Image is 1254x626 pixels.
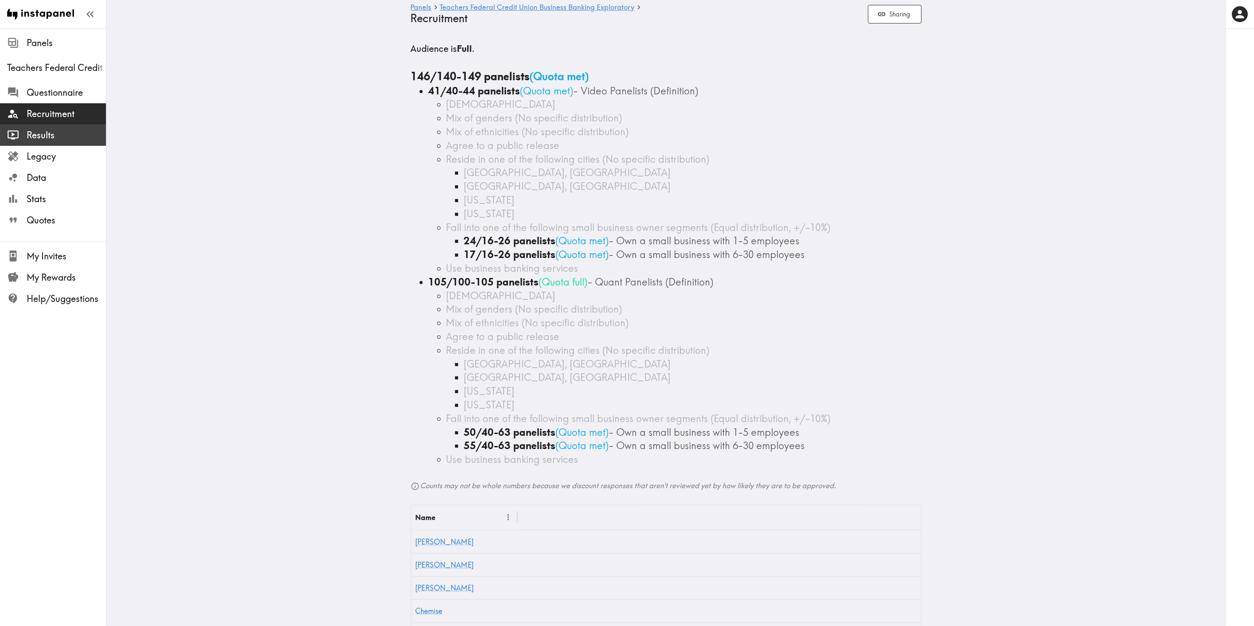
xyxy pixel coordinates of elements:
[446,330,560,343] span: Agree to a public release
[27,193,106,205] span: Stats
[446,221,831,234] span: Fall into one of the following small business owner segments (Equal distribution, +/-10%)
[464,207,515,220] span: [US_STATE]
[556,235,609,247] span: ( Quota met )
[411,4,432,12] a: Panels
[446,153,710,165] span: Reside in one of the following cities (No specific distribution)
[27,214,106,227] span: Quotes
[464,166,671,179] span: [GEOGRAPHIC_DATA], [GEOGRAPHIC_DATA]
[588,276,714,288] span: - Quant Panelists (Definition)
[457,43,472,54] b: Full
[411,43,922,55] h5: Audience is .
[446,344,710,356] span: Reside in one of the following cities (No specific distribution)
[530,70,589,83] span: ( Quota met )
[416,560,474,569] a: [PERSON_NAME]
[520,85,574,97] span: ( Quota met )
[464,180,671,192] span: [GEOGRAPHIC_DATA], [GEOGRAPHIC_DATA]
[446,290,556,302] span: [DEMOGRAPHIC_DATA]
[446,139,560,152] span: Agree to a public release
[428,85,520,97] b: 41/40-44 panelists
[556,439,609,452] span: ( Quota met )
[464,399,515,411] span: [US_STATE]
[411,70,530,83] b: 146/140-149 panelists
[464,385,515,397] span: [US_STATE]
[416,513,436,522] div: Name
[411,481,922,491] h6: Counts may not be whole numbers because we discount responses that aren't reviewed yet by how lik...
[27,37,106,49] span: Panels
[428,276,539,288] b: 105/100-105 panelists
[464,358,671,370] span: [GEOGRAPHIC_DATA], [GEOGRAPHIC_DATA]
[446,412,831,425] span: Fall into one of the following small business owner segments (Equal distribution, +/-10%)
[446,112,622,124] span: Mix of genders (No specific distribution)
[411,12,861,25] h4: Recruitment
[464,235,556,247] b: 24/16-26 panelists
[27,250,106,262] span: My Invites
[446,303,622,315] span: Mix of genders (No specific distribution)
[27,271,106,284] span: My Rewards
[436,511,450,524] button: Sort
[446,317,629,329] span: Mix of ethnicities (No specific distribution)
[416,606,443,615] a: Chemise
[416,583,474,592] a: [PERSON_NAME]
[27,172,106,184] span: Data
[464,426,556,438] b: 50/40-63 panelists
[574,85,699,97] span: - Video Panelists (Definition)
[609,248,805,261] span: - Own a small business with 6-30 employees
[502,511,515,524] button: Menu
[609,426,800,438] span: - Own a small business with 1-5 employees
[446,262,578,274] span: Use business banking services
[539,276,588,288] span: ( Quota full )
[609,235,800,247] span: - Own a small business with 1-5 employees
[27,293,106,305] span: Help/Suggestions
[7,62,106,74] span: Teachers Federal Credit Union Business Banking Exploratory
[464,439,556,452] b: 55/40-63 panelists
[27,108,106,120] span: Recruitment
[27,129,106,141] span: Results
[27,86,106,99] span: Questionnaire
[609,439,805,452] span: - Own a small business with 6-30 employees
[464,248,556,261] b: 17/16-26 panelists
[446,125,629,138] span: Mix of ethnicities (No specific distribution)
[27,150,106,163] span: Legacy
[464,194,515,206] span: [US_STATE]
[464,371,671,383] span: [GEOGRAPHIC_DATA], [GEOGRAPHIC_DATA]
[440,4,635,12] a: Teachers Federal Credit Union Business Banking Exploratory
[446,98,556,110] span: [DEMOGRAPHIC_DATA]
[868,5,922,24] button: Sharing
[416,537,474,546] a: [PERSON_NAME]
[556,426,609,438] span: ( Quota met )
[446,453,578,466] span: Use business banking services
[556,248,609,261] span: ( Quota met )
